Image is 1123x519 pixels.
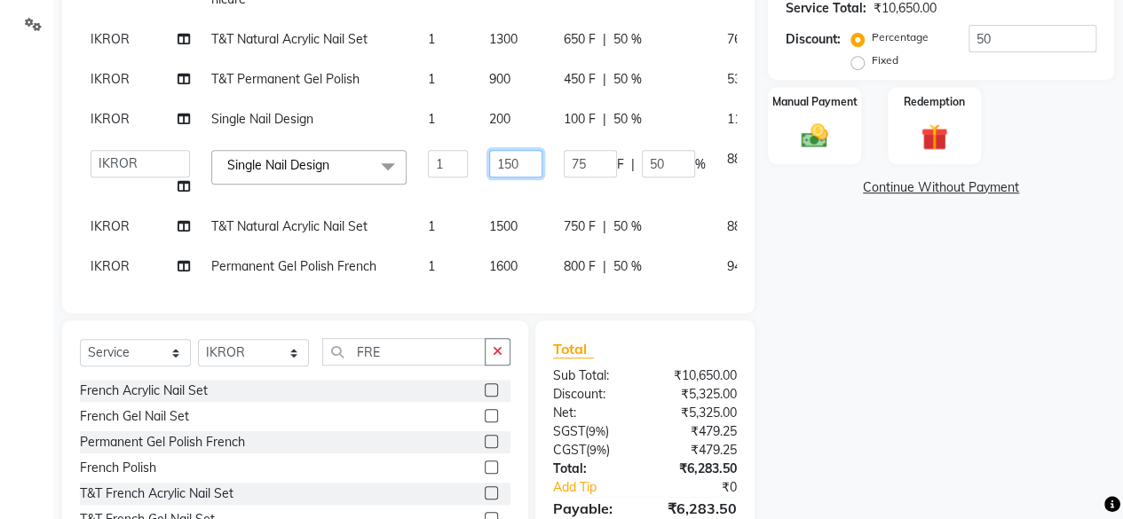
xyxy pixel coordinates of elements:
label: Manual Payment [772,94,858,110]
div: T&T French Acrylic Nail Set [80,484,233,503]
div: ₹479.25 [645,441,750,460]
div: ₹10,650.00 [645,366,750,385]
span: Total [553,340,594,358]
span: 1 [428,111,435,127]
span: % [695,155,706,174]
span: IKROR [91,258,130,274]
a: x [329,157,337,173]
span: 650 F [564,30,596,49]
span: | [631,155,635,174]
label: Redemption [904,94,965,110]
div: ₹5,325.00 [645,385,750,404]
span: | [603,257,606,276]
span: 1 [428,258,435,274]
span: 88.5 [727,151,751,167]
span: 900 [489,71,510,87]
span: T&T Permanent Gel Polish [211,71,360,87]
span: 200 [489,111,510,127]
div: ₹5,325.00 [645,404,750,422]
div: French Gel Nail Set [80,407,189,426]
span: | [603,110,606,129]
span: 50 % [613,110,642,129]
div: Sub Total: [540,366,645,385]
span: IKROR [91,31,130,47]
div: ₹6,283.50 [645,498,750,519]
span: 50 % [613,70,642,89]
span: 1300 [489,31,518,47]
label: Fixed [872,52,898,68]
span: 885 [727,218,748,234]
img: _cash.svg [793,121,836,152]
span: 767 [727,31,748,47]
span: 1 [428,31,435,47]
span: IKROR [91,218,130,234]
a: Add Tip [540,478,662,497]
div: Total: [540,460,645,478]
div: French Acrylic Nail Set [80,381,208,400]
div: Discount: [540,385,645,404]
span: | [603,70,606,89]
span: 1500 [489,218,518,234]
span: 1 [428,218,435,234]
span: 100 F [564,110,596,129]
span: 50 % [613,217,642,236]
span: 50 % [613,257,642,276]
span: 118 [727,111,748,127]
span: CGST [553,442,586,458]
span: 750 F [564,217,596,236]
span: 531 [727,71,748,87]
a: Continue Without Payment [771,178,1111,197]
div: French Polish [80,459,156,477]
span: Single Nail Design [227,157,329,173]
span: | [603,217,606,236]
div: Discount: [786,30,841,49]
img: _gift.svg [913,121,956,153]
label: Percentage [872,29,929,45]
input: Search or Scan [322,338,486,366]
span: 9% [589,424,605,438]
span: SGST [553,423,585,439]
span: T&T Natural Acrylic Nail Set [211,218,368,234]
span: 9% [589,443,606,457]
div: ₹6,283.50 [645,460,750,478]
span: | [603,30,606,49]
span: 450 F [564,70,596,89]
div: ₹0 [662,478,750,497]
div: Permanent Gel Polish French [80,433,245,452]
span: 50 % [613,30,642,49]
span: Permanent Gel Polish French [211,258,376,274]
span: T&T Natural Acrylic Nail Set [211,31,368,47]
div: ( ) [540,422,645,441]
span: F [617,155,624,174]
span: 1 [428,71,435,87]
span: 1600 [489,258,518,274]
span: 800 F [564,257,596,276]
span: IKROR [91,111,130,127]
span: 944 [727,258,748,274]
span: IKROR [91,71,130,87]
span: Single Nail Design [211,111,313,127]
div: ₹479.25 [645,422,750,441]
div: ( ) [540,441,645,460]
div: Net: [540,404,645,422]
div: Payable: [540,498,645,519]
